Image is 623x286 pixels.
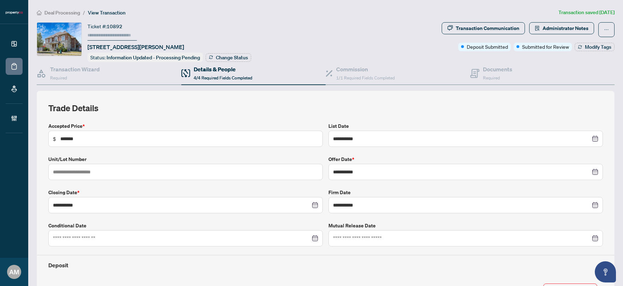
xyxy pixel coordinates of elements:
[88,10,126,16] span: View Transaction
[328,222,603,230] label: Mutual Release Date
[336,75,395,81] span: 1/1 Required Fields Completed
[595,261,616,282] button: Open asap
[50,75,67,81] span: Required
[87,22,122,30] div: Ticket #:
[44,10,80,16] span: Deal Processing
[456,23,519,34] div: Transaction Communication
[604,27,609,32] span: ellipsis
[483,65,512,73] h4: Documents
[107,23,122,30] span: 10892
[558,8,615,17] article: Transaction saved [DATE]
[48,189,323,196] label: Closing Date
[48,102,603,114] h2: Trade Details
[442,22,525,34] button: Transaction Communication
[535,26,540,31] span: solution
[48,155,323,163] label: Unit/Lot Number
[336,65,395,73] h4: Commission
[483,75,500,81] span: Required
[529,22,594,34] button: Administrator Notes
[328,122,603,130] label: List Date
[522,43,569,50] span: Submitted for Review
[194,75,252,81] span: 4/4 Required Fields Completed
[6,11,23,15] img: logo
[37,23,81,56] img: IMG-E12340536_1.jpg
[9,267,19,277] span: AM
[107,54,200,61] span: Information Updated - Processing Pending
[48,122,323,130] label: Accepted Price
[585,44,611,49] span: Modify Tags
[50,65,100,73] h4: Transaction Wizard
[48,261,603,269] h4: Deposit
[87,43,184,51] span: [STREET_ADDRESS][PERSON_NAME]
[328,155,603,163] label: Offer Date
[543,23,588,34] span: Administrator Notes
[83,8,85,17] li: /
[575,43,615,51] button: Modify Tags
[37,10,42,15] span: home
[206,53,251,62] button: Change Status
[194,65,252,73] h4: Details & People
[467,43,508,50] span: Deposit Submitted
[53,135,56,143] span: $
[328,189,603,196] label: Firm Date
[216,55,248,60] span: Change Status
[48,222,323,230] label: Conditional Date
[87,53,203,62] div: Status:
